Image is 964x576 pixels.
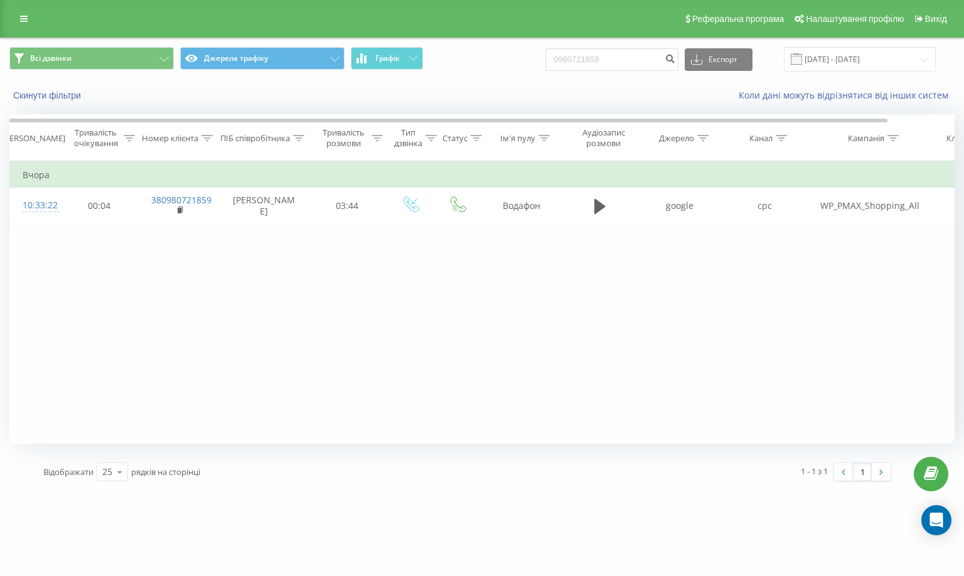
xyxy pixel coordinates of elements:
div: 10:33:22 [23,193,48,218]
span: Налаштування профілю [806,14,904,24]
span: Реферальна програма [692,14,785,24]
td: WP_PMAX_Shopping_All [807,188,933,224]
td: google [638,188,722,224]
span: Графік [375,54,400,63]
div: [PERSON_NAME] [2,133,65,144]
div: Кампанія [848,133,884,144]
button: Скинути фільтри [9,90,87,101]
div: ПІБ співробітника [220,133,290,144]
div: Open Intercom Messenger [921,505,951,535]
a: Коли дані можуть відрізнятися вiд інших систем [739,89,955,101]
td: 03:44 [308,188,387,224]
div: Джерело [659,133,694,144]
div: Тип дзвінка [394,127,422,149]
button: Всі дзвінки [9,47,174,70]
span: Відображати [43,466,94,477]
div: Статус [442,133,468,144]
div: 25 [102,466,112,478]
span: рядків на сторінці [131,466,200,477]
span: Всі дзвінки [30,53,72,63]
span: Вихід [925,14,947,24]
td: 00:04 [60,188,139,224]
a: 380980721859 [151,194,212,206]
input: Пошук за номером [545,48,678,71]
div: Аудіозапис розмови [573,127,634,149]
div: Ім'я пулу [500,133,535,144]
div: Номер клієнта [142,133,198,144]
div: Тривалість очікування [71,127,120,149]
div: Тривалість розмови [319,127,368,149]
a: 1 [853,463,872,481]
div: 1 - 1 з 1 [801,465,828,477]
button: Графік [351,47,423,70]
div: Канал [749,133,773,144]
button: Джерела трафіку [180,47,345,70]
td: cpc [722,188,807,224]
td: Водафон [481,188,562,224]
td: [PERSON_NAME] [220,188,308,224]
button: Експорт [685,48,752,71]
